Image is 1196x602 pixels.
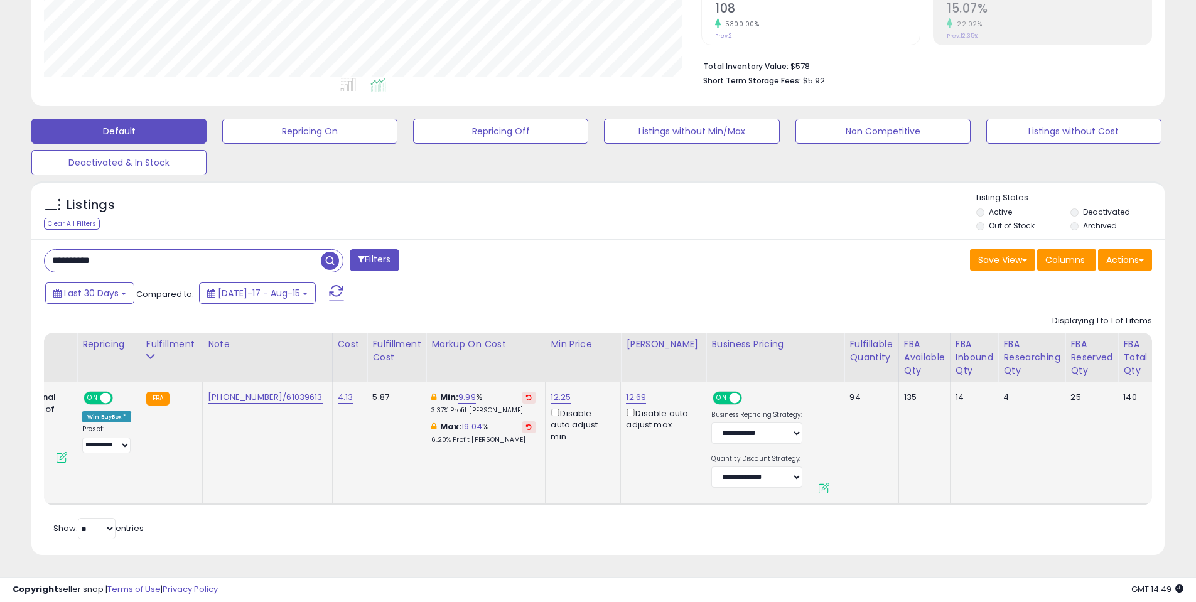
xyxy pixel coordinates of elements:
[947,1,1151,18] h2: 15.07%
[31,119,207,144] button: Default
[711,411,802,419] label: Business Repricing Strategy:
[67,196,115,214] h5: Listings
[703,58,1143,73] li: $578
[13,583,58,595] strong: Copyright
[1037,249,1096,271] button: Columns
[1083,220,1117,231] label: Archived
[372,392,416,403] div: 5.87
[989,220,1035,231] label: Out of Stock
[947,32,978,40] small: Prev: 12.35%
[1123,338,1147,377] div: FBA Total Qty
[208,391,322,404] a: [PHONE_NUMBER]/61039613
[1045,254,1085,266] span: Columns
[803,75,825,87] span: $5.92
[1083,207,1130,217] label: Deactivated
[711,338,839,351] div: Business Pricing
[526,394,532,400] i: Revert to store-level Min Markup
[413,119,588,144] button: Repricing Off
[703,75,801,86] b: Short Term Storage Fees:
[904,392,940,403] div: 135
[626,391,646,404] a: 12.69
[199,282,316,304] button: [DATE]-17 - Aug-15
[146,338,197,351] div: Fulfillment
[218,287,300,299] span: [DATE]-17 - Aug-15
[82,338,136,351] div: Repricing
[526,424,532,430] i: Revert to store-level Max Markup
[740,393,760,404] span: OFF
[372,338,421,364] div: Fulfillment Cost
[849,338,893,364] div: Fulfillable Quantity
[45,282,134,304] button: Last 30 Days
[721,19,759,29] small: 5300.00%
[626,338,701,351] div: [PERSON_NAME]
[986,119,1161,144] button: Listings without Cost
[970,249,1035,271] button: Save View
[208,338,326,351] div: Note
[1003,338,1060,377] div: FBA Researching Qty
[44,218,100,230] div: Clear All Filters
[431,406,536,415] p: 3.37% Profit [PERSON_NAME]
[711,454,802,463] label: Quantity Discount Strategy:
[1070,338,1112,377] div: FBA Reserved Qty
[431,421,536,444] div: %
[626,406,696,431] div: Disable auto adjust max
[904,338,945,377] div: FBA Available Qty
[461,421,482,433] a: 19.04
[163,583,218,595] a: Privacy Policy
[338,338,362,351] div: Cost
[715,1,920,18] h2: 108
[551,338,615,351] div: Min Price
[440,391,459,403] b: Min:
[1052,315,1152,327] div: Displaying 1 to 1 of 1 items
[1003,392,1055,403] div: 4
[551,391,571,404] a: 12.25
[440,421,462,433] b: Max:
[53,522,144,534] span: Show: entries
[849,392,888,403] div: 94
[82,411,131,422] div: Win BuyBox *
[431,436,536,444] p: 6.20% Profit [PERSON_NAME]
[64,287,119,299] span: Last 30 Days
[431,422,436,431] i: This overrides the store level max markup for this listing
[31,150,207,175] button: Deactivated & In Stock
[604,119,779,144] button: Listings without Min/Max
[146,392,170,406] small: FBA
[956,392,989,403] div: 14
[431,393,436,401] i: This overrides the store level min markup for this listing
[1131,583,1183,595] span: 2025-09-16 14:49 GMT
[426,333,546,382] th: The percentage added to the cost of goods (COGS) that forms the calculator for Min & Max prices.
[111,393,131,404] span: OFF
[107,583,161,595] a: Terms of Use
[85,393,100,404] span: ON
[795,119,971,144] button: Non Competitive
[136,288,194,300] span: Compared to:
[714,393,730,404] span: ON
[703,61,789,72] b: Total Inventory Value:
[989,207,1012,217] label: Active
[976,192,1165,204] p: Listing States:
[431,392,536,415] div: %
[350,249,399,271] button: Filters
[956,338,993,377] div: FBA inbound Qty
[952,19,982,29] small: 22.02%
[1098,249,1152,271] button: Actions
[551,406,611,443] div: Disable auto adjust min
[715,32,732,40] small: Prev: 2
[13,584,218,596] div: seller snap | |
[458,391,476,404] a: 9.99
[338,391,353,404] a: 4.13
[82,425,131,453] div: Preset:
[1123,392,1143,403] div: 140
[431,338,540,351] div: Markup on Cost
[1070,392,1108,403] div: 25
[222,119,397,144] button: Repricing On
